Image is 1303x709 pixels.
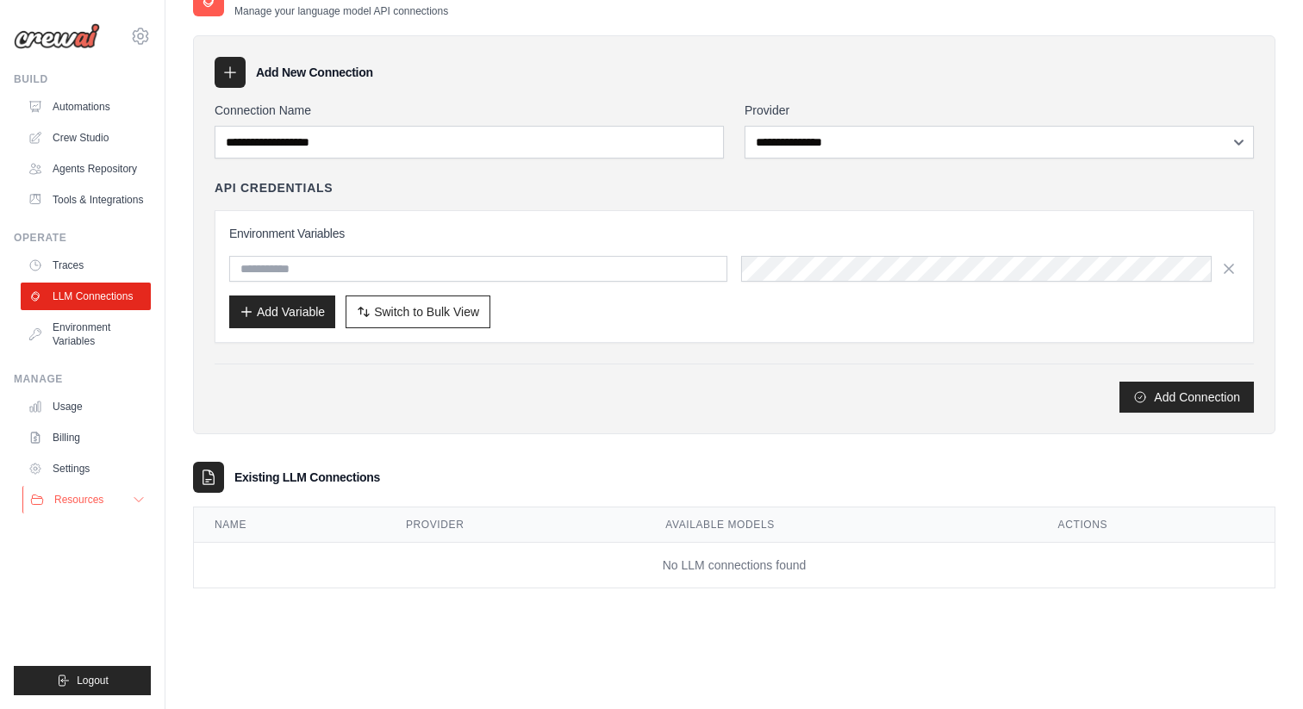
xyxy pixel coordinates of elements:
span: Logout [77,674,109,687]
div: Operate [14,231,151,245]
a: Traces [21,252,151,279]
img: Logo [14,23,100,49]
th: Available Models [645,507,1037,543]
h4: API Credentials [215,179,333,196]
a: Environment Variables [21,314,151,355]
label: Connection Name [215,102,724,119]
h3: Add New Connection [256,64,373,81]
a: Tools & Integrations [21,186,151,214]
th: Actions [1038,507,1275,543]
h3: Environment Variables [229,225,1239,242]
a: Agents Repository [21,155,151,183]
a: Usage [21,393,151,420]
span: Switch to Bulk View [374,303,479,320]
div: Manage [14,372,151,386]
th: Provider [385,507,645,543]
a: Settings [21,455,151,482]
button: Add Variable [229,295,335,328]
td: No LLM connections found [194,543,1275,588]
a: LLM Connections [21,283,151,310]
p: Manage your language model API connections [234,4,448,18]
button: Add Connection [1119,382,1254,413]
a: Crew Studio [21,124,151,152]
label: Provider [745,102,1254,119]
a: Billing [21,424,151,451]
button: Switch to Bulk View [346,295,490,328]
th: Name [194,507,385,543]
a: Automations [21,93,151,121]
h3: Existing LLM Connections [234,469,380,486]
div: Build [14,72,151,86]
button: Resources [22,486,153,513]
button: Logout [14,666,151,695]
span: Resources [54,493,103,507]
